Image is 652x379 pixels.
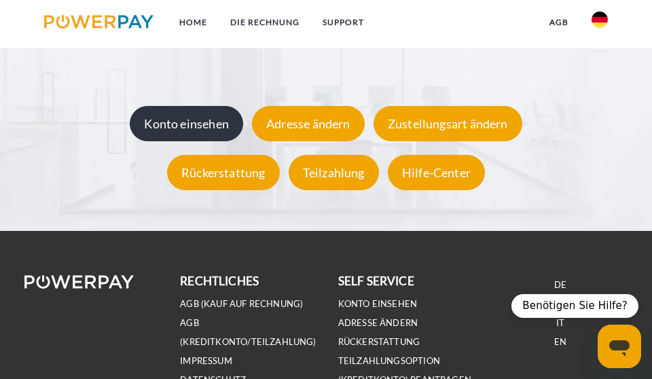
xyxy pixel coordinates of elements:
div: Rückerstattung [167,155,280,190]
a: EN [554,336,566,348]
img: de [592,12,608,28]
b: self service [338,274,414,288]
a: DIE RECHNUNG [219,10,311,35]
b: rechtliches [180,274,259,288]
a: AGB (Kreditkonto/Teilzahlung) [180,317,316,348]
div: Teilzahlung [289,155,379,190]
a: Hilfe-Center [384,165,488,180]
a: Rückerstattung [164,165,283,180]
a: agb [538,10,580,35]
img: logo-powerpay.svg [44,15,153,29]
a: SUPPORT [311,10,376,35]
iframe: Schaltfläche zum Öffnen des Messaging-Fensters; Konversation läuft [598,325,641,368]
img: logo-powerpay-white.svg [24,275,134,289]
a: DE [554,279,566,291]
a: IT [556,317,564,329]
div: Benötigen Sie Hilfe? [511,294,638,318]
a: Teilzahlung [285,165,382,180]
div: Konto einsehen [130,106,243,141]
div: Zustellungsart ändern [374,106,522,141]
a: Konto einsehen [126,116,247,131]
a: Rückerstattung [338,336,420,348]
a: Zustellungsart ändern [370,116,526,131]
div: Adresse ändern [252,106,365,141]
a: Adresse ändern [338,317,418,329]
div: Hilfe-Center [388,155,485,190]
a: IMPRESSUM [180,355,232,367]
a: Adresse ändern [249,116,368,131]
a: Home [168,10,219,35]
a: Konto einsehen [338,298,418,310]
a: AGB (Kauf auf Rechnung) [180,298,303,310]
